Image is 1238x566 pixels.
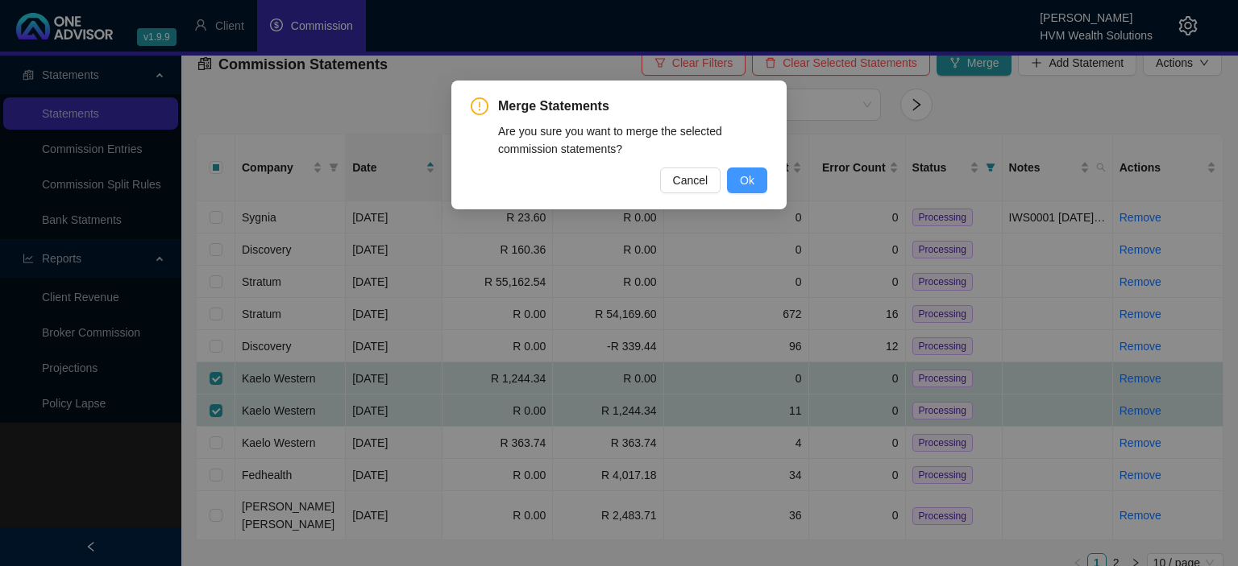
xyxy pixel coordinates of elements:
span: exclamation-circle [471,97,488,115]
span: Cancel [673,171,708,189]
div: Are you sure you want to merge the selected commission statements? [498,122,767,158]
span: Ok [740,171,754,189]
span: Merge Statements [498,97,767,116]
button: Cancel [660,167,721,193]
button: Ok [727,167,767,193]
